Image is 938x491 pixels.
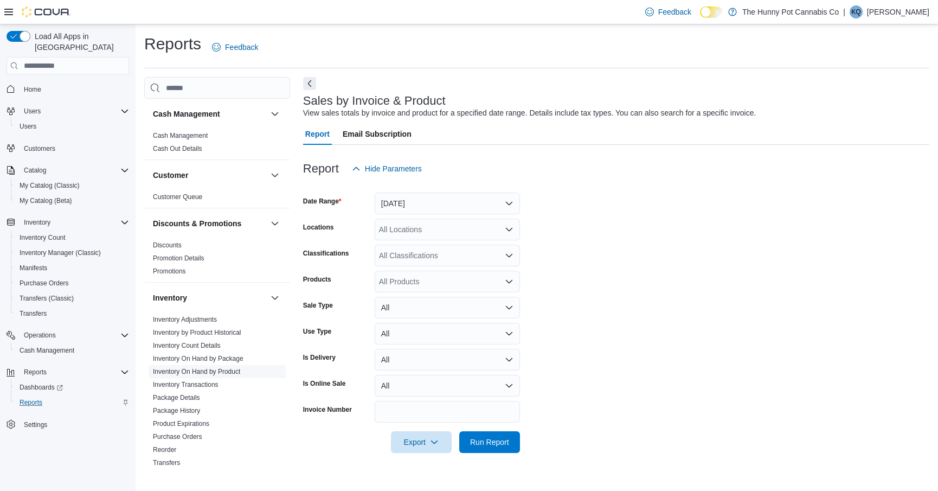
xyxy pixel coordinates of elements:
button: Open list of options [505,277,513,286]
label: Is Online Sale [303,379,346,388]
span: Inventory On Hand by Package [153,354,243,363]
label: Date Range [303,197,342,206]
span: Package History [153,406,200,415]
a: Dashboards [11,380,133,395]
a: Transfers (Classic) [15,292,78,305]
span: Promotion Details [153,254,204,263]
span: My Catalog (Classic) [20,181,80,190]
span: Purchase Orders [15,277,129,290]
span: Operations [20,329,129,342]
span: Settings [20,418,129,431]
span: Home [24,85,41,94]
div: View sales totals by invoice and product for a specified date range. Details include tax types. Y... [303,107,756,119]
h1: Reports [144,33,201,55]
button: Users [20,105,45,118]
span: Inventory On Hand by Product [153,367,240,376]
button: Users [11,119,133,134]
button: Inventory Manager (Classic) [11,245,133,260]
button: Inventory [20,216,55,229]
span: Purchase Orders [153,432,202,441]
span: Promotions [153,267,186,276]
span: Catalog [24,166,46,175]
span: Reports [20,398,42,407]
p: [PERSON_NAME] [867,5,929,18]
button: Customer [153,170,266,181]
button: Settings [2,417,133,432]
button: [DATE] [375,193,520,214]
button: Reports [11,395,133,410]
a: Cash Management [153,132,208,139]
button: All [375,375,520,397]
h3: Customer [153,170,188,181]
span: Manifests [15,262,129,275]
button: Manifests [11,260,133,276]
a: Inventory Count [15,231,70,244]
a: Discounts [153,241,182,249]
button: Operations [2,328,133,343]
span: Inventory Count Details [153,341,221,350]
button: Users [2,104,133,119]
div: Customer [144,190,290,208]
span: Reports [20,366,129,379]
span: Inventory by Product Historical [153,328,241,337]
button: Inventory [268,291,281,304]
div: Kobee Quinn [850,5,863,18]
button: Cash Management [268,107,281,120]
a: Transfers [15,307,51,320]
a: Dashboards [15,381,67,394]
button: Inventory Count [11,230,133,245]
span: Cash Management [15,344,129,357]
span: Hide Parameters [365,163,422,174]
button: Export [391,431,452,453]
span: Home [20,82,129,95]
h3: Discounts & Promotions [153,218,241,229]
span: Transfers (Classic) [15,292,129,305]
a: Inventory On Hand by Product [153,368,240,375]
span: Settings [24,420,47,429]
span: Reports [15,396,129,409]
span: Cash Management [153,131,208,140]
a: Package History [153,407,200,415]
button: Reports [20,366,51,379]
span: Report [305,123,330,145]
button: All [375,297,520,318]
span: Transfers [153,458,180,467]
button: Run Report [459,431,520,453]
span: Transfers (Classic) [20,294,74,303]
a: Inventory Transactions [153,381,219,388]
button: Inventory [153,292,266,303]
a: My Catalog (Classic) [15,179,84,192]
span: My Catalog (Classic) [15,179,129,192]
span: Inventory Count [15,231,129,244]
span: Feedback [225,42,258,53]
input: Dark Mode [700,7,723,18]
a: Manifests [15,262,52,275]
span: Reports [24,368,47,377]
div: Cash Management [144,129,290,160]
button: Catalog [2,163,133,178]
button: Open list of options [505,225,513,234]
a: Inventory Adjustments [153,316,217,323]
span: Customer Queue [153,193,202,201]
span: Inventory [20,216,129,229]
button: Next [303,77,316,90]
span: Users [20,122,36,131]
span: Dashboards [15,381,129,394]
span: Cash Out Details [153,144,202,153]
label: Products [303,275,331,284]
span: Transfers [15,307,129,320]
a: Promotions [153,267,186,275]
a: Feedback [208,36,262,58]
span: Feedback [658,7,691,17]
span: My Catalog (Beta) [15,194,129,207]
button: Catalog [20,164,50,177]
span: Users [15,120,129,133]
span: Package Details [153,393,200,402]
span: Users [24,107,41,116]
h3: Inventory [153,292,187,303]
button: Discounts & Promotions [153,218,266,229]
button: Transfers (Classic) [11,291,133,306]
button: Open list of options [505,251,513,260]
label: Locations [303,223,334,232]
a: Reorder [153,446,176,454]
